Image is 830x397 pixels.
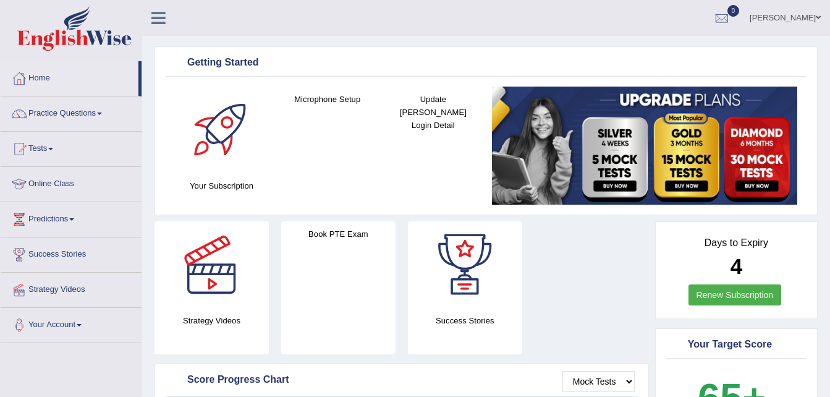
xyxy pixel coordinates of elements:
[1,61,138,92] a: Home
[1,308,142,339] a: Your Account
[1,237,142,268] a: Success Stories
[669,336,803,354] div: Your Target Score
[730,254,742,278] b: 4
[669,237,803,249] h4: Days to Expiry
[175,179,268,192] h4: Your Subscription
[169,54,803,72] div: Getting Started
[386,93,480,132] h4: Update [PERSON_NAME] Login Detail
[1,167,142,198] a: Online Class
[1,202,142,233] a: Predictions
[1,132,142,163] a: Tests
[1,96,142,127] a: Practice Questions
[727,5,740,17] span: 0
[281,93,374,106] h4: Microphone Setup
[281,228,396,241] h4: Book PTE Exam
[1,273,142,304] a: Strategy Videos
[688,284,782,305] a: Renew Subscription
[408,314,522,327] h4: Success Stories
[492,87,797,205] img: small5.jpg
[155,314,269,327] h4: Strategy Videos
[169,371,635,390] div: Score Progress Chart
